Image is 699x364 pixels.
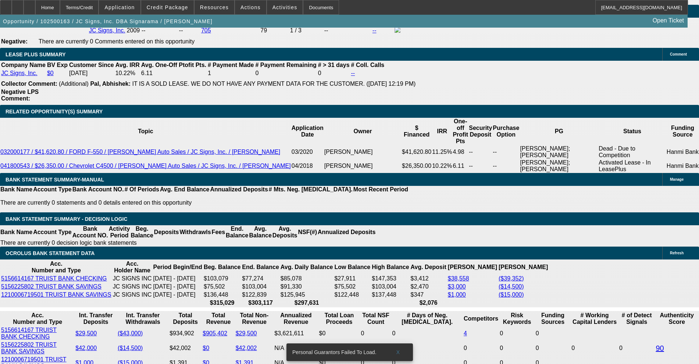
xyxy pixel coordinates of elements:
a: ($39,352) [499,275,524,282]
b: Customer Since [69,62,114,68]
a: 5156225802 TRUIST BANK SAVINGS [1,283,101,290]
a: 90 [656,344,664,352]
td: 6.11 [452,159,468,173]
td: 0 [499,341,535,355]
th: Acc. Number and Type [1,260,112,274]
th: Beg. Balance [203,260,241,274]
th: Period Begin/End [153,260,203,274]
td: 0 [360,326,391,340]
span: IT IS A SOLD LEASE. WE DO NOT HAVE ANY PAYMENT DATA FOR THE CUSTOMER. ([DATE] 12:19 PM) [132,81,416,87]
a: 705 [201,27,211,33]
a: $38,558 [448,275,469,282]
td: [PERSON_NAME]; [PERSON_NAME] [520,145,598,159]
a: $42,000 [75,345,97,351]
th: PG [520,118,598,145]
span: Resources [200,4,229,10]
button: Application [99,0,140,14]
b: Pal, Abhishek: [90,81,131,87]
th: Avg. End Balance [160,186,210,193]
th: Total Deposits [169,312,202,326]
th: One-off Profit Pts [452,118,468,145]
td: JC SIGNS INC [113,283,152,290]
div: Personal Guarantors Failed To Load. [286,343,386,361]
a: $29,500 [236,330,257,336]
button: Credit Package [141,0,194,14]
td: 0 [535,341,570,355]
th: Account Type [33,225,72,239]
th: Withdrawls [179,225,211,239]
td: $77,274 [242,275,279,282]
th: Deposits [154,225,179,239]
b: Collector Comment: [1,81,57,87]
b: Negative: [1,38,28,45]
b: BV Exp [47,62,68,68]
a: ($43,000) [118,330,143,336]
td: 1 [207,70,254,77]
td: [DATE] - [DATE] [153,275,203,282]
td: -- [468,145,492,159]
th: Total Non-Revenue [235,312,274,326]
th: # of Detect Signals [619,312,655,326]
th: Bank Account NO. [72,186,124,193]
th: Security Deposit [468,118,492,145]
span: (Additional) [59,81,89,87]
span: Manage [670,177,684,181]
a: 4 [464,330,467,336]
span: Activities [272,4,297,10]
td: $91,330 [280,283,334,290]
th: # Of Periods [124,186,160,193]
th: Competitors [463,312,499,326]
b: Avg. IRR [115,62,140,68]
th: High Balance [371,260,409,274]
td: [PERSON_NAME]; [PERSON_NAME] [520,159,598,173]
td: 04/2018 [291,159,324,173]
td: -- [324,26,371,35]
td: $26,350.00 [402,159,432,173]
th: Beg. Balance [130,225,153,239]
span: -- [142,27,146,33]
td: -- [179,26,200,35]
th: Application Date [291,118,324,145]
td: $75,502 [203,283,241,290]
td: $125,945 [280,291,334,298]
th: Authenticity Score [655,312,698,326]
a: ($14,500) [499,283,524,290]
td: 03/2020 [291,145,324,159]
th: $303,117 [242,299,279,307]
span: Bank Statement Summary - Decision Logic [6,216,128,222]
th: Total Revenue [202,312,234,326]
td: 2009 [126,26,140,35]
th: $297,631 [280,299,334,307]
td: Hanmi Bank [666,145,699,159]
div: 1 / 3 [290,27,323,34]
td: Hanmi Bank [666,159,699,173]
td: 10.22% [115,70,140,77]
a: $905,402 [203,330,227,336]
th: Account Type [33,186,72,193]
td: -- [492,159,520,173]
th: # Working Capital Lenders [571,312,618,326]
td: $85,078 [280,275,334,282]
td: $347 [410,291,447,298]
a: -- [351,70,355,76]
td: $137,448 [371,291,409,298]
a: -- [372,27,377,33]
th: [PERSON_NAME] [447,260,497,274]
td: $42,002 [169,341,202,355]
td: $147,353 [371,275,409,282]
span: Opportunity / 102500163 / JC Signs, Inc. DBA Signarama / [PERSON_NAME] [3,18,213,24]
b: # Payment Remaining [255,62,316,68]
th: NSF(#) [297,225,317,239]
td: 6.11 [141,70,207,77]
span: X [396,349,400,355]
a: 1210006719501 TRUIST BANK SAVINGS [1,291,111,298]
th: Most Recent Period [353,186,409,193]
td: 0 [318,70,350,77]
a: $0 [47,70,54,76]
b: # > 31 days [318,62,350,68]
td: [PERSON_NAME] [324,159,402,173]
th: Avg. Deposits [272,225,298,239]
td: JC SIGNS INC [113,275,152,282]
th: End. Balance [242,260,279,274]
a: $3,000 [448,283,466,290]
